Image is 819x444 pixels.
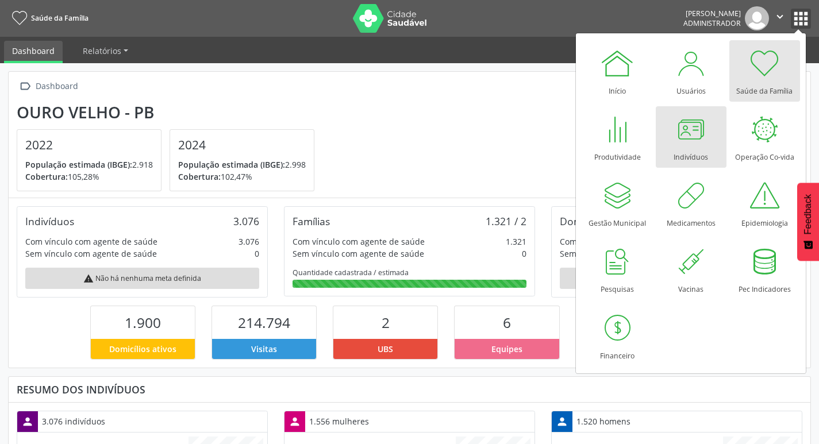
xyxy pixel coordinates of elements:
[582,305,653,366] a: Financeiro
[491,343,522,355] span: Equipes
[791,9,811,29] button: apps
[486,215,526,227] div: 1.321 / 2
[239,235,259,248] div: 3.076
[17,78,80,95] a:  Dashboard
[293,235,425,248] div: Com vínculo com agente de saúde
[178,138,306,152] h4: 2024
[797,183,819,261] button: Feedback - Mostrar pesquisa
[378,343,393,355] span: UBS
[560,215,607,227] div: Domicílios
[560,268,794,289] div: Não há nenhuma meta definida
[178,159,306,171] p: 2.998
[125,313,161,332] span: 1.900
[17,383,802,396] div: Resumo dos indivíduos
[255,248,259,260] div: 0
[178,159,285,170] span: População estimada (IBGE):
[293,268,526,277] div: Quantidade cadastrada / estimada
[503,313,511,332] span: 6
[8,9,89,28] a: Saúde da Família
[729,238,800,300] a: Pec Indicadores
[556,415,568,428] i: person
[109,343,176,355] span: Domicílios ativos
[38,411,109,431] div: 3.076 indivíduos
[560,235,692,248] div: Com vínculo com agente de saúde
[560,248,691,260] div: Sem vínculo com agente de saúde
[25,138,153,152] h4: 2022
[75,41,136,61] a: Relatórios
[33,78,80,95] div: Dashboard
[251,343,277,355] span: Visitas
[25,159,132,170] span: População estimada (IBGE):
[178,171,306,183] p: 102,47%
[31,13,89,23] span: Saúde da Família
[4,41,63,63] a: Dashboard
[25,235,157,248] div: Com vínculo com agente de saúde
[572,411,635,431] div: 1.520 homens
[17,78,33,95] i: 
[293,248,424,260] div: Sem vínculo com agente de saúde
[582,238,653,300] a: Pesquisas
[656,40,726,102] a: Usuários
[582,172,653,234] a: Gestão Municipal
[25,171,68,182] span: Cobertura:
[83,45,121,56] span: Relatórios
[233,215,259,227] div: 3.076
[289,415,301,428] i: person
[656,172,726,234] a: Medicamentos
[238,313,290,332] span: 214.794
[683,18,741,28] span: Administrador
[683,9,741,18] div: [PERSON_NAME]
[582,106,653,168] a: Produtividade
[745,6,769,30] img: img
[25,159,153,171] p: 2.918
[25,215,74,227] div: Indivíduos
[25,171,153,183] p: 105,28%
[656,238,726,300] a: Vacinas
[178,171,221,182] span: Cobertura:
[729,106,800,168] a: Operação Co-vida
[382,313,390,332] span: 2
[293,215,330,227] div: Famílias
[803,194,813,234] span: Feedback
[83,273,94,284] i: warning
[729,40,800,102] a: Saúde da Família
[506,235,526,248] div: 1.321
[25,248,157,260] div: Sem vínculo com agente de saúde
[522,248,526,260] div: 0
[769,6,791,30] button: 
[305,411,373,431] div: 1.556 mulheres
[25,268,259,289] div: Não há nenhuma meta definida
[582,40,653,102] a: Início
[656,106,726,168] a: Indivíduos
[774,10,786,23] i: 
[729,172,800,234] a: Epidemiologia
[17,103,322,122] div: Ouro Velho - PB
